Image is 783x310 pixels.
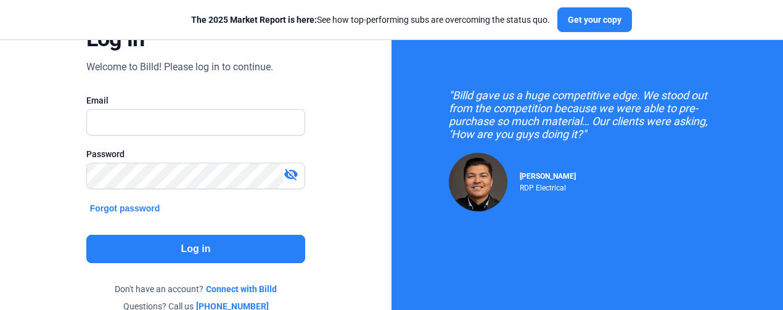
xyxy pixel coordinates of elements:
button: Get your copy [557,7,632,32]
span: The 2025 Market Report is here: [191,15,317,25]
div: Password [86,148,306,160]
span: [PERSON_NAME] [520,172,576,181]
div: RDP Electrical [520,181,576,192]
button: Log in [86,235,306,263]
div: "Billd gave us a huge competitive edge. We stood out from the competition because we were able to... [449,89,726,141]
div: Don't have an account? [86,283,306,295]
a: Connect with Billd [206,283,277,295]
div: See how top-performing subs are overcoming the status quo. [191,14,550,26]
button: Forgot password [86,202,164,215]
mat-icon: visibility_off [284,167,298,182]
img: Raul Pacheco [449,153,507,211]
div: Welcome to Billd! Please log in to continue. [86,60,273,75]
div: Email [86,94,306,107]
